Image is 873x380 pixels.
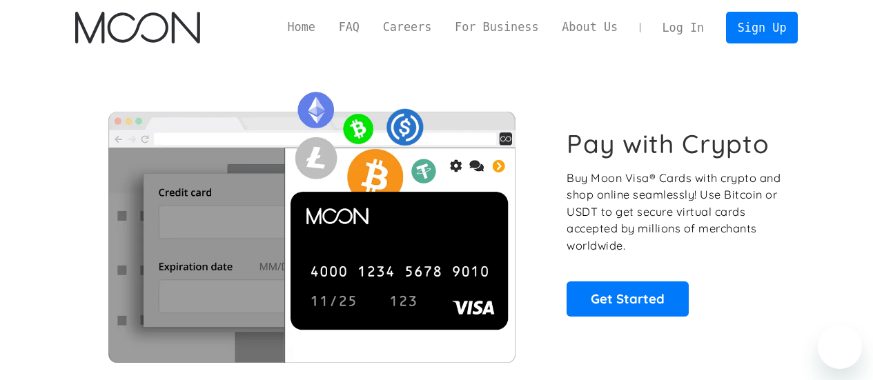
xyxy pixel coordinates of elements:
a: For Business [443,19,550,36]
a: FAQ [327,19,371,36]
a: Sign Up [726,12,798,43]
p: Buy Moon Visa® Cards with crypto and shop online seamlessly! Use Bitcoin or USDT to get secure vi... [567,170,783,254]
a: Careers [371,19,443,36]
img: Moon Logo [75,12,200,43]
h1: Pay with Crypto [567,128,769,159]
img: Moon Cards let you spend your crypto anywhere Visa is accepted. [75,82,548,362]
a: About Us [550,19,629,36]
a: Get Started [567,281,689,316]
iframe: Button to launch messaging window [818,325,862,369]
a: Home [276,19,327,36]
a: home [75,12,200,43]
a: Log In [651,12,716,43]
